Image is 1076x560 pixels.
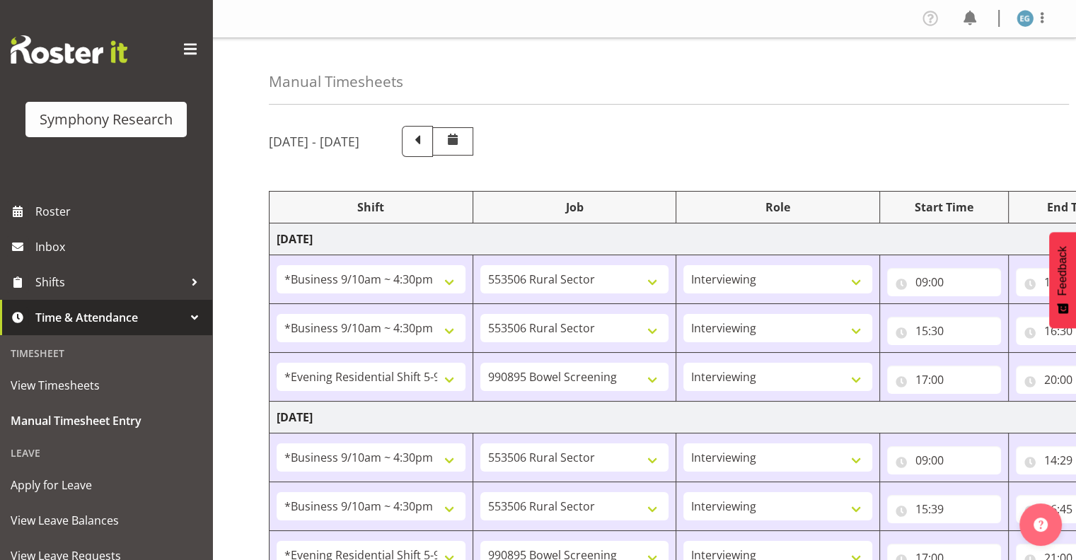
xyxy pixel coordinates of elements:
[35,272,184,293] span: Shifts
[887,446,1001,474] input: Click to select...
[4,467,209,503] a: Apply for Leave
[269,134,359,149] h5: [DATE] - [DATE]
[11,375,202,396] span: View Timesheets
[35,201,205,222] span: Roster
[35,236,205,257] span: Inbox
[40,109,173,130] div: Symphony Research
[35,307,184,328] span: Time & Attendance
[4,403,209,438] a: Manual Timesheet Entry
[11,410,202,431] span: Manual Timesheet Entry
[1049,232,1076,328] button: Feedback - Show survey
[277,199,465,216] div: Shift
[11,510,202,531] span: View Leave Balances
[887,317,1001,345] input: Click to select...
[887,495,1001,523] input: Click to select...
[11,35,127,64] img: Rosterit website logo
[4,339,209,368] div: Timesheet
[11,474,202,496] span: Apply for Leave
[1017,10,1034,27] img: evelyn-gray1866.jpg
[4,438,209,467] div: Leave
[4,503,209,538] a: View Leave Balances
[887,199,1001,216] div: Start Time
[480,199,669,216] div: Job
[4,368,209,403] a: View Timesheets
[269,74,403,90] h4: Manual Timesheets
[887,366,1001,394] input: Click to select...
[887,268,1001,296] input: Click to select...
[683,199,872,216] div: Role
[1034,518,1048,532] img: help-xxl-2.png
[1056,246,1069,296] span: Feedback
